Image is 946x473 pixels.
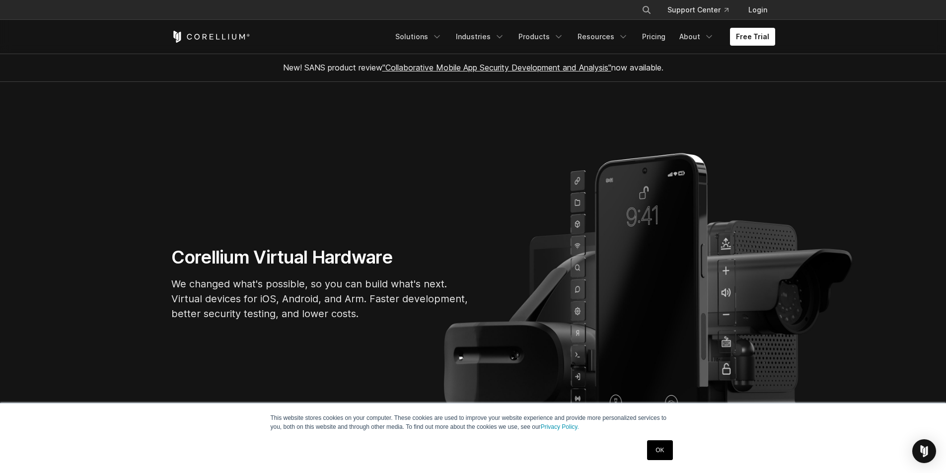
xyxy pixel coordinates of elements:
button: Search [638,1,655,19]
a: About [673,28,720,46]
a: OK [647,440,672,460]
a: Corellium Home [171,31,250,43]
h1: Corellium Virtual Hardware [171,246,469,269]
a: Industries [450,28,510,46]
a: Privacy Policy. [541,423,579,430]
a: Products [512,28,570,46]
a: Support Center [659,1,736,19]
a: Login [740,1,775,19]
a: Pricing [636,28,671,46]
div: Navigation Menu [389,28,775,46]
a: Free Trial [730,28,775,46]
a: "Collaborative Mobile App Security Development and Analysis" [382,63,611,72]
p: We changed what's possible, so you can build what's next. Virtual devices for iOS, Android, and A... [171,276,469,321]
a: Resources [572,28,634,46]
span: New! SANS product review now available. [283,63,663,72]
a: Solutions [389,28,448,46]
div: Open Intercom Messenger [912,439,936,463]
p: This website stores cookies on your computer. These cookies are used to improve your website expe... [271,413,676,431]
div: Navigation Menu [630,1,775,19]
